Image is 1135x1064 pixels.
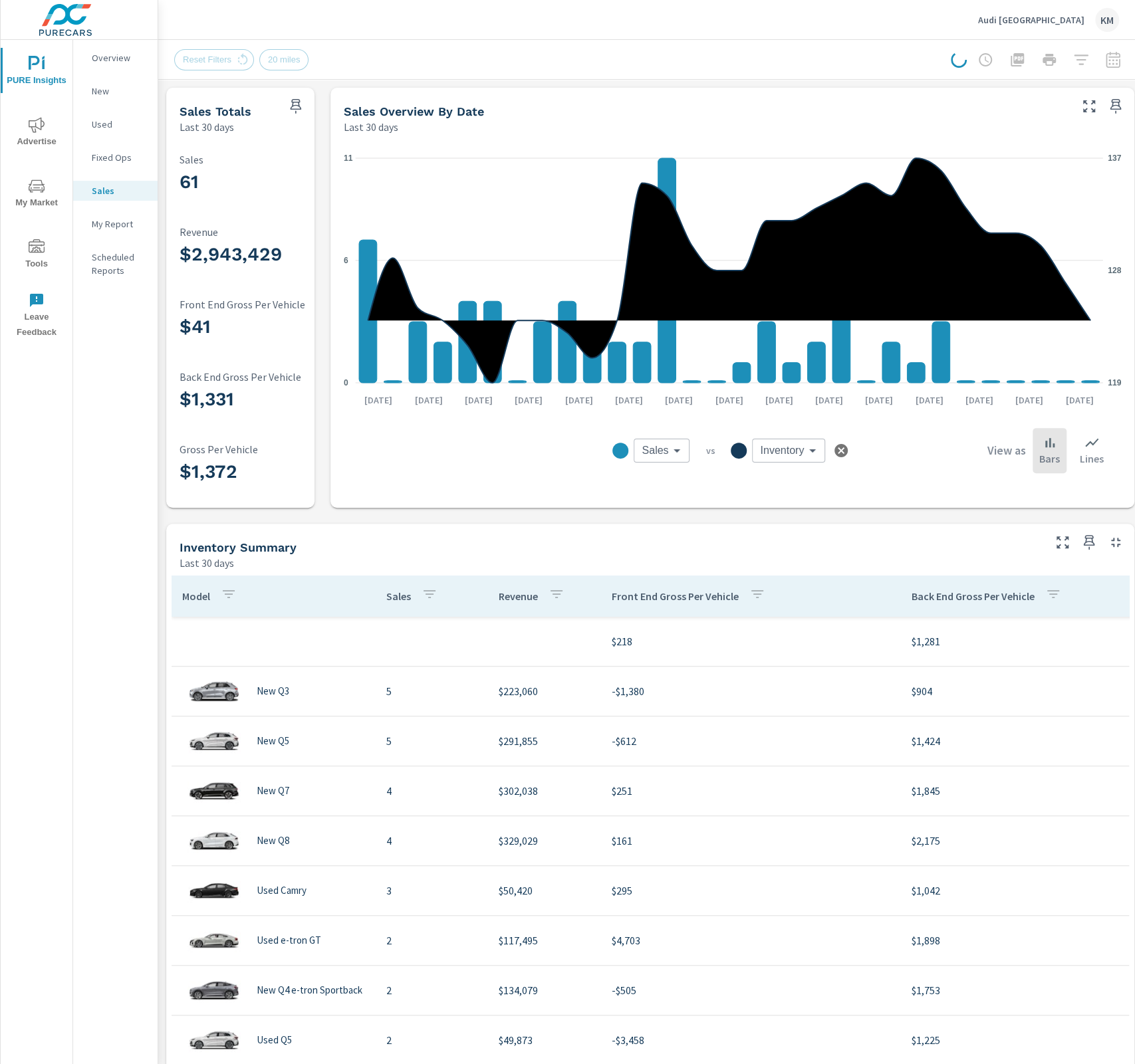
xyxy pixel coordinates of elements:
[499,883,590,899] p: $50,420
[92,184,147,197] p: Sales
[690,445,731,457] p: vs
[188,1020,241,1060] img: glamour
[5,239,68,272] span: Tools
[1006,393,1053,407] p: [DATE]
[344,154,353,163] text: 11
[355,393,402,407] p: [DATE]
[180,371,355,383] p: Back End Gross Per Vehicle
[180,443,355,455] p: Gross Per Vehicle
[188,721,241,761] img: glamour
[1,40,72,346] div: nav menu
[180,540,297,554] h5: Inventory Summary
[344,378,348,387] text: 0
[257,685,289,697] p: New Q3
[188,970,241,1010] img: glamour
[180,226,355,238] p: Revenue
[499,589,538,603] p: Revenue
[5,117,68,150] span: Advertise
[92,251,147,277] p: Scheduled Reports
[906,393,952,407] p: [DATE]
[386,1032,477,1048] p: 2
[499,733,590,749] p: $291,855
[180,243,355,266] h3: $2,943,429
[92,118,147,131] p: Used
[188,821,241,861] img: glamour
[1039,451,1060,467] p: Bars
[180,119,234,135] p: Last 30 days
[344,104,484,118] h5: Sales Overview By Date
[612,982,890,998] p: -$505
[499,982,590,998] p: $134,079
[73,48,158,68] div: Overview
[5,178,68,211] span: My Market
[612,932,890,948] p: $4,703
[386,883,477,899] p: 3
[386,982,477,998] p: 2
[499,932,590,948] p: $117,495
[257,785,289,797] p: New Q7
[499,833,590,849] p: $329,029
[180,316,355,338] h3: $41
[555,393,602,407] p: [DATE]
[705,393,752,407] p: [DATE]
[386,932,477,948] p: 2
[5,56,68,88] span: PURE Insights
[188,771,241,811] img: glamour
[188,871,241,910] img: glamour
[642,444,668,457] span: Sales
[499,783,590,799] p: $302,038
[257,885,307,897] p: Used Camry
[987,444,1026,457] h6: View as
[612,733,890,749] p: -$612
[386,833,477,849] p: 4
[344,119,398,135] p: Last 30 days
[612,833,890,849] p: $161
[806,393,852,407] p: [DATE]
[1095,8,1119,32] div: KM
[455,393,502,407] p: [DATE]
[180,154,355,165] p: Sales
[73,148,158,167] div: Fixed Ops
[1080,451,1104,467] p: Lines
[752,439,825,463] div: Inventory
[92,151,147,164] p: Fixed Ops
[956,393,1003,407] p: [DATE]
[1108,266,1121,275] text: 128
[73,181,158,201] div: Sales
[5,292,68,340] span: Leave Feedback
[499,683,590,699] p: $223,060
[760,444,804,457] span: Inventory
[386,733,477,749] p: 5
[912,589,1035,603] p: Back End Gross Per Vehicle
[257,1034,292,1046] p: Used Q5
[188,920,241,960] img: glamour
[386,683,477,699] p: 5
[612,1032,890,1048] p: -$3,458
[499,1032,590,1048] p: $49,873
[180,171,355,193] h3: 61
[73,114,158,134] div: Used
[180,555,234,571] p: Last 30 days
[257,835,289,847] p: New Q8
[188,671,241,711] img: glamour
[612,633,890,649] p: $218
[92,84,147,98] p: New
[257,984,362,996] p: New Q4 e-tron Sportback
[257,735,289,747] p: New Q5
[656,393,702,407] p: [DATE]
[1052,532,1073,553] button: Make Fullscreen
[1078,96,1100,117] button: Make Fullscreen
[612,589,739,603] p: Front End Gross Per Vehicle
[73,247,158,280] div: Scheduled Reports
[856,393,902,407] p: [DATE]
[92,217,147,231] p: My Report
[386,589,411,603] p: Sales
[182,589,210,603] p: Model
[505,393,552,407] p: [DATE]
[1108,378,1121,387] text: 119
[978,14,1084,26] p: Audi [GEOGRAPHIC_DATA]
[1105,96,1126,117] span: Save this to your personalized report
[756,393,803,407] p: [DATE]
[257,934,321,946] p: Used e-tron GT
[73,214,158,234] div: My Report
